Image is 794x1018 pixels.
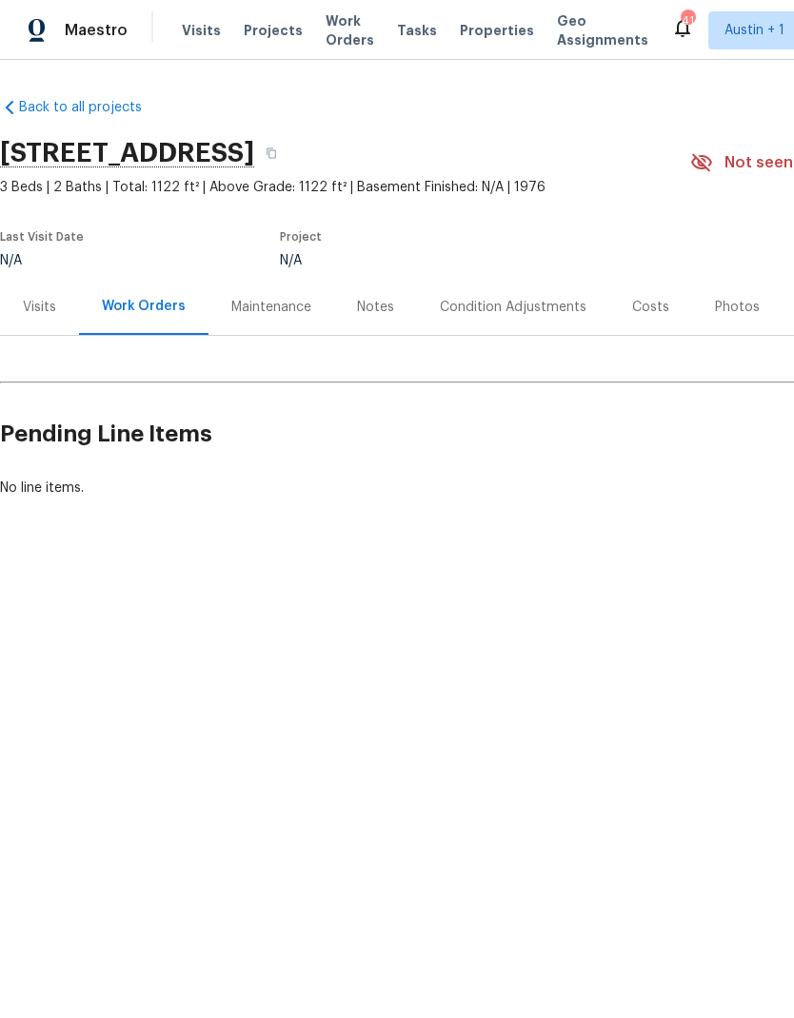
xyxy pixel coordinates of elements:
[632,298,669,317] div: Costs
[715,298,760,317] div: Photos
[681,11,694,30] div: 41
[326,11,374,49] span: Work Orders
[244,21,303,40] span: Projects
[65,21,128,40] span: Maestro
[254,136,288,170] button: Copy Address
[725,21,784,40] span: Austin + 1
[460,21,534,40] span: Properties
[23,298,56,317] div: Visits
[280,231,322,243] span: Project
[102,297,186,316] div: Work Orders
[440,298,586,317] div: Condition Adjustments
[557,11,648,49] span: Geo Assignments
[182,21,221,40] span: Visits
[397,24,437,37] span: Tasks
[280,254,645,267] div: N/A
[357,298,394,317] div: Notes
[231,298,311,317] div: Maintenance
